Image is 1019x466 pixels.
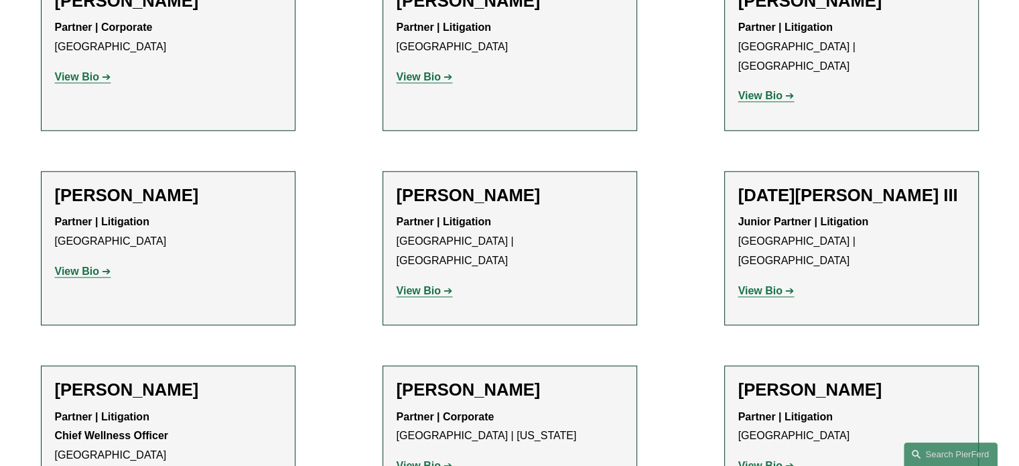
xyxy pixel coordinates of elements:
[55,185,281,206] h2: [PERSON_NAME]
[55,18,281,57] p: [GEOGRAPHIC_DATA]
[55,380,281,400] h2: [PERSON_NAME]
[397,71,453,82] a: View Bio
[738,380,965,400] h2: [PERSON_NAME]
[397,408,623,447] p: [GEOGRAPHIC_DATA] | [US_STATE]
[738,18,965,76] p: [GEOGRAPHIC_DATA] | [GEOGRAPHIC_DATA]
[55,266,111,277] a: View Bio
[738,216,869,227] strong: Junior Partner | Litigation
[397,285,453,296] a: View Bio
[397,185,623,206] h2: [PERSON_NAME]
[738,213,965,270] p: [GEOGRAPHIC_DATA] | [GEOGRAPHIC_DATA]
[397,18,623,57] p: [GEOGRAPHIC_DATA]
[55,408,281,465] p: [GEOGRAPHIC_DATA]
[738,411,833,422] strong: Partner | Litigation
[738,90,795,101] a: View Bio
[55,411,169,442] strong: Partner | Litigation Chief Wellness Officer
[738,285,795,296] a: View Bio
[397,213,623,270] p: [GEOGRAPHIC_DATA] | [GEOGRAPHIC_DATA]
[738,185,965,206] h2: [DATE][PERSON_NAME] III
[397,21,491,33] strong: Partner | Litigation
[738,285,783,296] strong: View Bio
[55,266,99,277] strong: View Bio
[738,21,833,33] strong: Partner | Litigation
[397,216,491,227] strong: Partner | Litigation
[397,71,441,82] strong: View Bio
[55,216,149,227] strong: Partner | Litigation
[55,21,153,33] strong: Partner | Corporate
[738,90,783,101] strong: View Bio
[397,285,441,296] strong: View Bio
[55,213,281,251] p: [GEOGRAPHIC_DATA]
[55,71,99,82] strong: View Bio
[904,443,998,466] a: Search this site
[738,408,965,447] p: [GEOGRAPHIC_DATA]
[397,411,494,422] strong: Partner | Corporate
[55,71,111,82] a: View Bio
[397,380,623,400] h2: [PERSON_NAME]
